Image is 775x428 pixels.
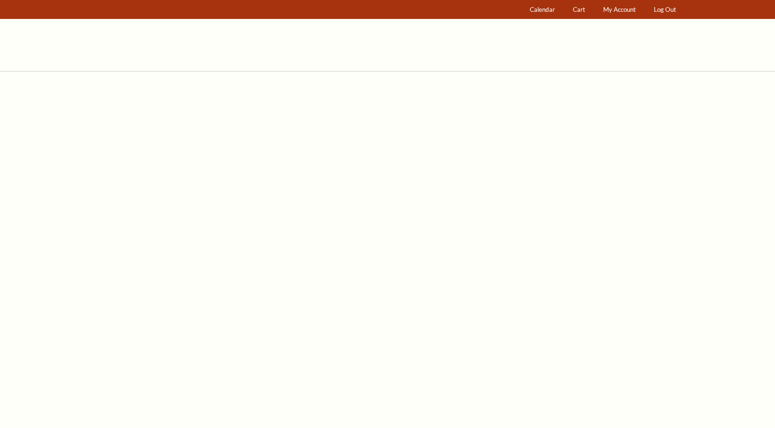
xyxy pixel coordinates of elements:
[530,6,555,13] span: Calendar
[525,0,559,19] a: Calendar
[573,6,585,13] span: Cart
[603,6,636,13] span: My Account
[568,0,589,19] a: Cart
[598,0,640,19] a: My Account
[649,0,680,19] a: Log Out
